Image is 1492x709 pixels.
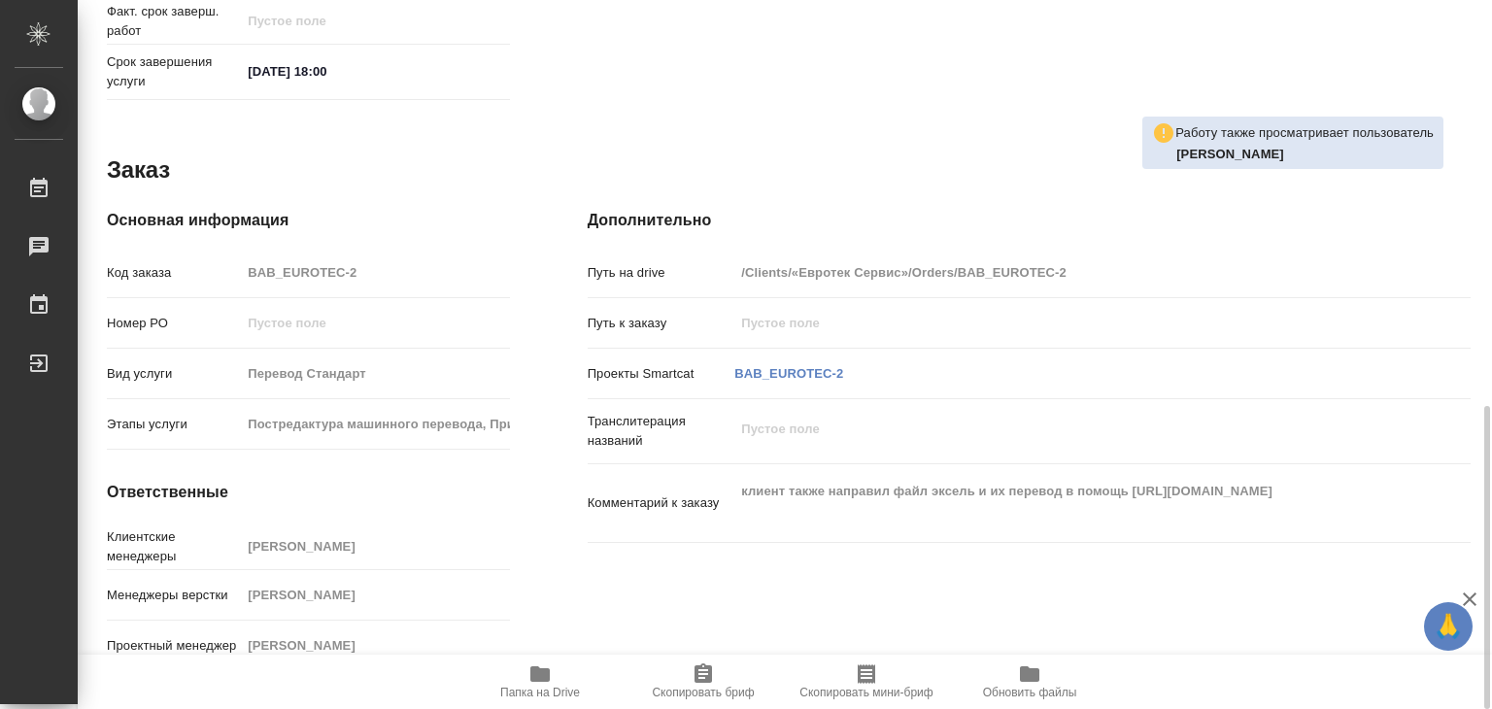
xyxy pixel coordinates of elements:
p: Вид услуги [107,364,241,384]
input: Пустое поле [241,309,509,337]
h4: Ответственные [107,481,510,504]
span: Папка на Drive [500,686,580,699]
p: Комментарий к заказу [588,493,735,513]
h4: Дополнительно [588,209,1471,232]
button: Папка на Drive [458,655,622,709]
p: Транслитерация названий [588,412,735,451]
button: Обновить файлы [948,655,1111,709]
input: Пустое поле [734,258,1397,287]
h4: Основная информация [107,209,510,232]
h2: Заказ [107,154,170,186]
a: BAB_EUROTEC-2 [734,366,843,381]
input: ✎ Введи что-нибудь [241,57,411,85]
p: Проектный менеджер [107,636,241,656]
input: Пустое поле [241,581,509,609]
input: Пустое поле [241,532,509,560]
span: Обновить файлы [983,686,1077,699]
b: [PERSON_NAME] [1176,147,1284,161]
p: Номер РО [107,314,241,333]
p: Менеджеры верстки [107,586,241,605]
button: Скопировать бриф [622,655,785,709]
p: Работу также просматривает пользователь [1175,123,1434,143]
p: Проекты Smartcat [588,364,735,384]
p: Факт. срок заверш. работ [107,2,241,41]
span: Скопировать бриф [652,686,754,699]
input: Пустое поле [241,631,509,659]
p: Клиентские менеджеры [107,527,241,566]
p: Путь к заказу [588,314,735,333]
p: Путь на drive [588,263,735,283]
span: Скопировать мини-бриф [799,686,932,699]
textarea: клиент также направил файл эксель и их перевод в помощь [URL][DOMAIN_NAME] [734,475,1397,527]
p: Этапы услуги [107,415,241,434]
p: Срок завершения услуги [107,52,241,91]
p: Код заказа [107,263,241,283]
button: 🙏 [1424,602,1473,651]
input: Пустое поле [734,309,1397,337]
input: Пустое поле [241,410,509,438]
span: 🙏 [1432,606,1465,647]
button: Скопировать мини-бриф [785,655,948,709]
input: Пустое поле [241,7,411,35]
input: Пустое поле [241,359,509,388]
p: Бабкина Анастасия [1176,145,1434,164]
input: Пустое поле [241,258,509,287]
